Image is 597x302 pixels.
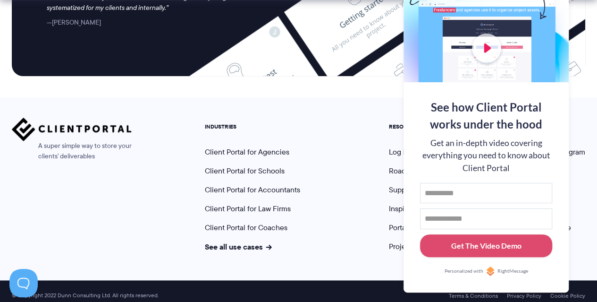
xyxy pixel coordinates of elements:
[420,234,552,258] button: Get The Video Demo
[420,267,552,276] a: Personalized withRightMessage
[389,147,409,157] a: Log in
[205,165,285,176] a: Client Portal for Schools
[205,222,287,233] a: Client Portal for Coaches
[205,147,289,157] a: Client Portal for Agencies
[507,293,541,299] a: Privacy Policy
[389,241,440,252] a: Project Pack
[451,240,521,251] div: Get The Video Demo
[389,165,420,176] a: Roadmap
[486,267,495,276] img: Personalized with RightMessage
[7,292,163,299] span: © Copyright 2022 Dunn Consulting Ltd. All rights reserved.
[205,241,272,252] a: See all use cases
[205,184,300,195] a: Client Portal for Accountants
[389,203,423,214] a: Inspiration
[444,267,483,275] span: Personalized with
[449,293,498,299] a: Terms & Conditions
[389,222,444,233] a: Portal Templates
[205,203,291,214] a: Client Portal for Law Firms
[47,17,101,27] cite: [PERSON_NAME]
[389,123,444,130] h5: RESOURCES
[497,267,528,275] span: RightMessage
[420,99,552,133] div: See how Client Portal works under the hood
[205,123,300,130] h5: INDUSTRIES
[550,293,585,299] a: Cookie Policy
[389,184,415,195] a: Support
[420,137,552,174] div: Get an in-depth video covering everything you need to know about Client Portal
[12,141,132,162] span: A super simple way to store your clients' deliverables
[9,269,38,297] iframe: Toggle Customer Support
